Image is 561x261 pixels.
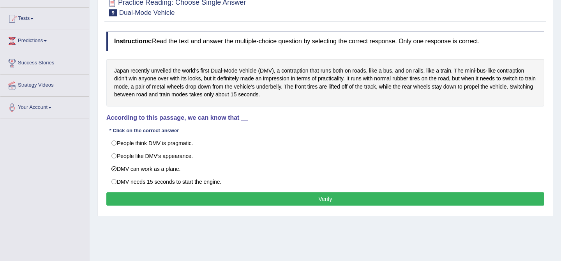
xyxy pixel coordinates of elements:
b: Instructions: [114,38,152,44]
label: DMV can work as a plane. [106,162,544,176]
button: Verify [106,192,544,206]
div: * Click on the correct answer [106,127,182,135]
a: Your Account [0,97,89,116]
h4: According to this passage, we can know that __ [106,114,544,121]
a: Success Stories [0,52,89,72]
a: Predictions [0,30,89,50]
a: Tests [0,8,89,27]
h4: Read the text and answer the multiple-choice question by selecting the correct response. Only one... [106,32,544,51]
label: People think DMV is pragmatic. [106,137,544,150]
div: Japan recently unveiled the world’s first Dual-Mode Vehicle (DMV), a contraption that runs both o... [106,59,544,107]
span: 9 [109,9,117,16]
label: DMV needs 15 seconds to start the engine. [106,175,544,188]
label: People like DMV’s appearance. [106,149,544,163]
small: Dual-Mode Vehicle [119,9,175,16]
a: Strategy Videos [0,75,89,94]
